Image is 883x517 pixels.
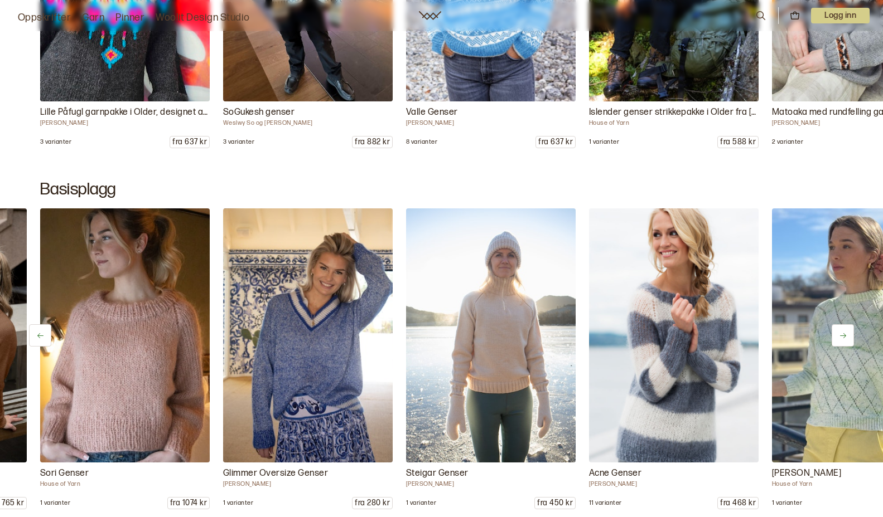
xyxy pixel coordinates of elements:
[40,106,210,119] p: Lille Påfugl garnpakke i Older, designet av [PERSON_NAME]
[40,499,70,507] p: 1 varianter
[811,8,870,23] p: Logg inn
[406,208,576,462] img: Ane Kydland Thomassen GG 324 - 07 Vi har oppskrift og garnpakke til Steigar Genser fra House of Y...
[772,138,803,146] p: 2 varianter
[40,480,210,488] p: House of Yarn
[589,467,759,480] p: Acne Genser
[589,208,759,462] img: Dale Garn DG 286 - 01 Vi har oppskrift og garnpakke til Acne Genser fra House of Yarn. Genseren e...
[223,119,393,127] p: Weslwy So og [PERSON_NAME]
[168,498,209,509] p: fra 1074 kr
[589,480,759,488] p: [PERSON_NAME]
[535,498,575,509] p: fra 450 kr
[718,136,758,148] p: fra 588 kr
[589,119,759,127] p: House of Yarn
[419,11,441,20] a: Woolit
[40,208,210,509] a: House of Yarn DG 481 - 17 Vi har oppskrift og garnpakke til Sori Genser fra House of Yarn. Genser...
[170,136,209,148] p: fra 637 kr
[40,138,71,146] p: 3 varianter
[589,499,622,507] p: 11 varianter
[223,138,254,146] p: 3 varianter
[40,179,843,199] h2: Basisplagg
[589,138,619,146] p: 1 varianter
[156,10,250,26] a: Woolit Design Studio
[115,10,144,26] a: Pinner
[406,119,576,127] p: [PERSON_NAME]
[406,208,576,509] a: Ane Kydland Thomassen GG 324 - 07 Vi har oppskrift og garnpakke til Steigar Genser fra House of Y...
[223,106,393,119] p: SoGukesh genser
[223,480,393,488] p: [PERSON_NAME]
[223,208,393,462] img: Ane Kydland Thomassen GG 320 - 05 Vi har oppskrift og garnpakke til Glimmer Oversize Genser fra H...
[406,467,576,480] p: Steigar Genser
[406,499,436,507] p: 1 varianter
[406,106,576,119] p: Valle Genser
[18,10,71,26] a: Oppskrifter
[40,208,210,462] img: House of Yarn DG 481 - 17 Vi har oppskrift og garnpakke til Sori Genser fra House of Yarn. Genser...
[223,467,393,480] p: Glimmer Oversize Genser
[406,480,576,488] p: [PERSON_NAME]
[772,499,802,507] p: 1 varianter
[353,498,392,509] p: fra 280 kr
[223,499,253,507] p: 1 varianter
[811,8,870,23] button: User dropdown
[589,106,759,119] p: Islender genser strikkepakke i Older fra [PERSON_NAME]
[589,208,759,509] a: Dale Garn DG 286 - 01 Vi har oppskrift og garnpakke til Acne Genser fra House of Yarn. Genseren e...
[353,136,392,148] p: fra 882 kr
[82,10,104,26] a: Garn
[536,136,575,148] p: fra 637 kr
[406,138,437,146] p: 8 varianter
[223,208,393,509] a: Ane Kydland Thomassen GG 320 - 05 Vi har oppskrift og garnpakke til Glimmer Oversize Genser fra H...
[40,119,210,127] p: [PERSON_NAME]
[718,498,758,509] p: fra 468 kr
[40,467,210,480] p: Sori Genser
